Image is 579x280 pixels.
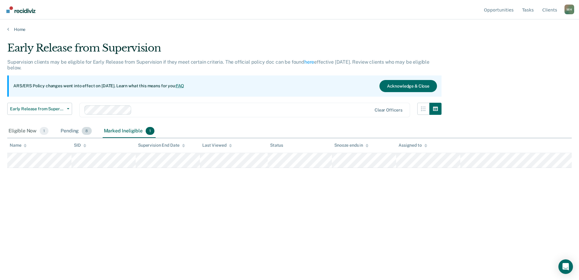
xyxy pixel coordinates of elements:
span: 1 [40,127,48,135]
div: Eligible Now1 [7,125,50,138]
div: Status [270,143,283,148]
button: Acknowledge & Close [379,80,437,92]
div: Pending8 [59,125,93,138]
div: Supervision End Date [138,143,185,148]
div: Last Viewed [202,143,232,148]
div: Early Release from Supervision [7,42,442,59]
div: Name [10,143,27,148]
span: 1 [146,127,154,135]
p: Supervision clients may be eligible for Early Release from Supervision if they meet certain crite... [7,59,429,71]
img: Recidiviz [6,6,35,13]
p: ARS/ERS Policy changes went into effect on [DATE]. Learn what this means for you: [13,83,184,89]
span: 8 [82,127,91,135]
a: here [304,59,314,65]
span: Early Release from Supervision [10,106,65,112]
a: Home [7,27,572,32]
div: M H [564,5,574,14]
button: Early Release from Supervision [7,103,72,115]
a: FAQ [176,83,184,88]
button: Profile dropdown button [564,5,574,14]
div: SID [74,143,86,148]
div: Snooze ends in [334,143,369,148]
div: Open Intercom Messenger [558,259,573,274]
div: Assigned to [399,143,427,148]
div: Clear officers [375,108,402,113]
div: Marked Ineligible1 [103,125,156,138]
